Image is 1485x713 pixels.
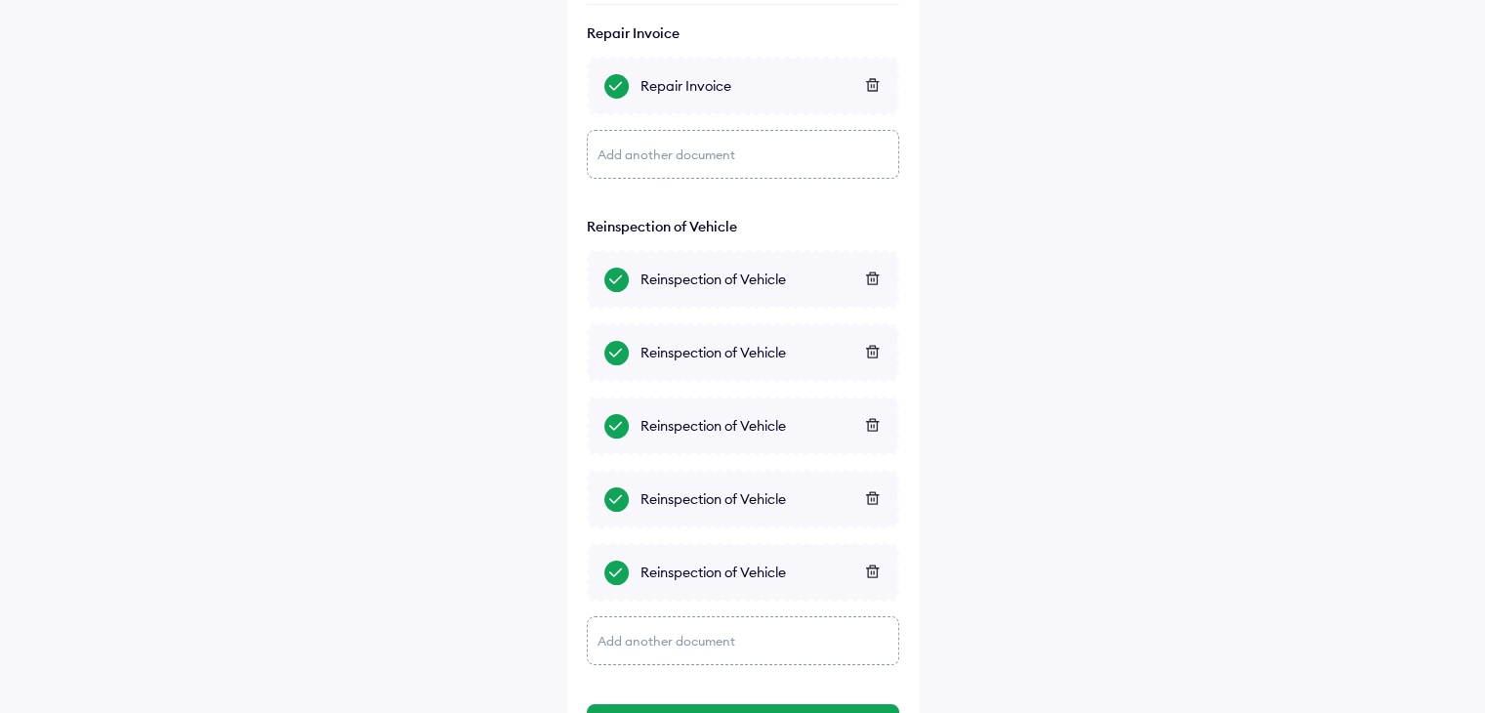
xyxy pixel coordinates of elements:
[587,218,899,235] div: Reinspection of Vehicle
[587,616,899,665] div: Add another document
[640,416,882,436] div: Reinspection of Vehicle
[640,489,882,509] div: Reinspection of Vehicle
[587,130,899,179] div: Add another document
[640,343,882,362] div: Reinspection of Vehicle
[640,563,882,582] div: Reinspection of Vehicle
[640,270,882,289] div: Reinspection of Vehicle
[640,76,882,96] div: Repair Invoice
[587,24,899,42] div: Repair Invoice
